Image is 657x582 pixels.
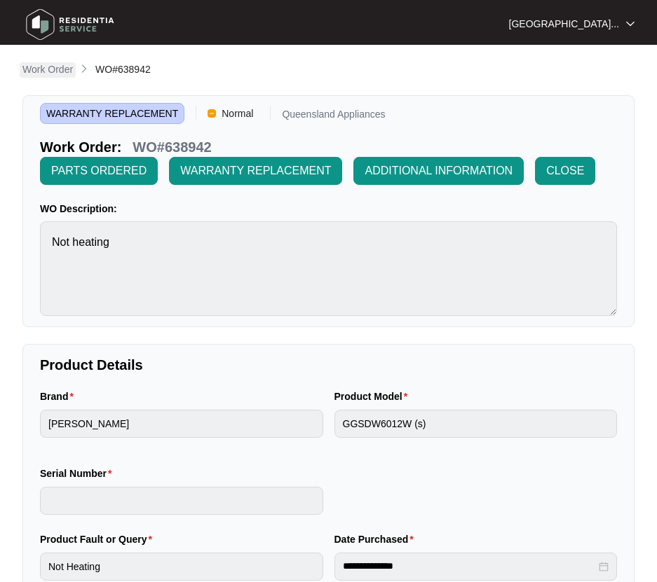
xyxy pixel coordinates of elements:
span: ADDITIONAL INFORMATION [365,162,513,179]
input: Product Model [334,410,618,438]
label: Brand [40,389,79,403]
span: CLOSE [546,162,584,179]
span: WARRANTY REPLACEMENT [40,103,184,124]
a: Work Order [20,62,76,78]
label: Date Purchased [334,532,419,546]
input: Date Purchased [343,559,597,574]
img: Vercel Logo [208,109,216,118]
button: CLOSE [535,157,595,185]
p: Work Order [22,62,73,76]
input: Brand [40,410,323,438]
p: [GEOGRAPHIC_DATA]... [509,17,619,31]
span: Normal [216,103,259,124]
img: residentia service logo [21,4,119,46]
p: WO#638942 [133,137,211,157]
button: ADDITIONAL INFORMATION [353,157,524,185]
button: WARRANTY REPLACEMENT [169,157,342,185]
input: Product Fault or Query [40,553,323,581]
p: Queensland Appliances [282,109,385,124]
input: Serial Number [40,487,323,515]
label: Product Fault or Query [40,532,158,546]
button: PARTS ORDERED [40,157,158,185]
p: WO Description: [40,202,617,216]
label: Serial Number [40,466,117,480]
img: dropdown arrow [626,20,635,27]
textarea: Not heating [40,221,617,316]
p: Work Order: [40,137,121,157]
label: Product Model [334,389,414,403]
span: WO#638942 [95,64,151,75]
p: Product Details [40,355,617,375]
span: PARTS ORDERED [51,162,147,179]
img: chevron-right [79,63,90,74]
span: WARRANTY REPLACEMENT [180,162,331,179]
